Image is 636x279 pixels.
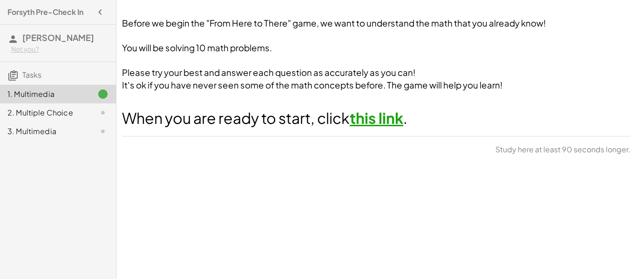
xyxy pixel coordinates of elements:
[122,67,415,78] span: Please try your best and answer each question as accurately as you can!
[22,70,41,80] span: Tasks
[7,88,82,100] div: 1. Multimedia
[7,107,82,118] div: 2. Multiple Choice
[122,42,272,53] span: You will be solving 10 math problems.
[495,144,630,155] span: Study here at least 90 seconds longer.
[350,109,403,127] a: this link
[122,18,546,28] span: Before we begin the "From Here to There" game, we want to understand the math that you already know!
[11,45,108,54] div: Not you?
[403,109,407,127] span: .
[22,32,94,43] span: [PERSON_NAME]
[97,107,108,118] i: Task not started.
[97,126,108,137] i: Task not started.
[7,7,83,18] h4: Forsyth Pre-Check In
[122,109,350,127] span: When you are ready to start, click
[97,88,108,100] i: Task finished.
[122,80,502,90] span: It's ok if you have never seen some of the math concepts before. The game will help you learn!
[7,126,82,137] div: 3. Multimedia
